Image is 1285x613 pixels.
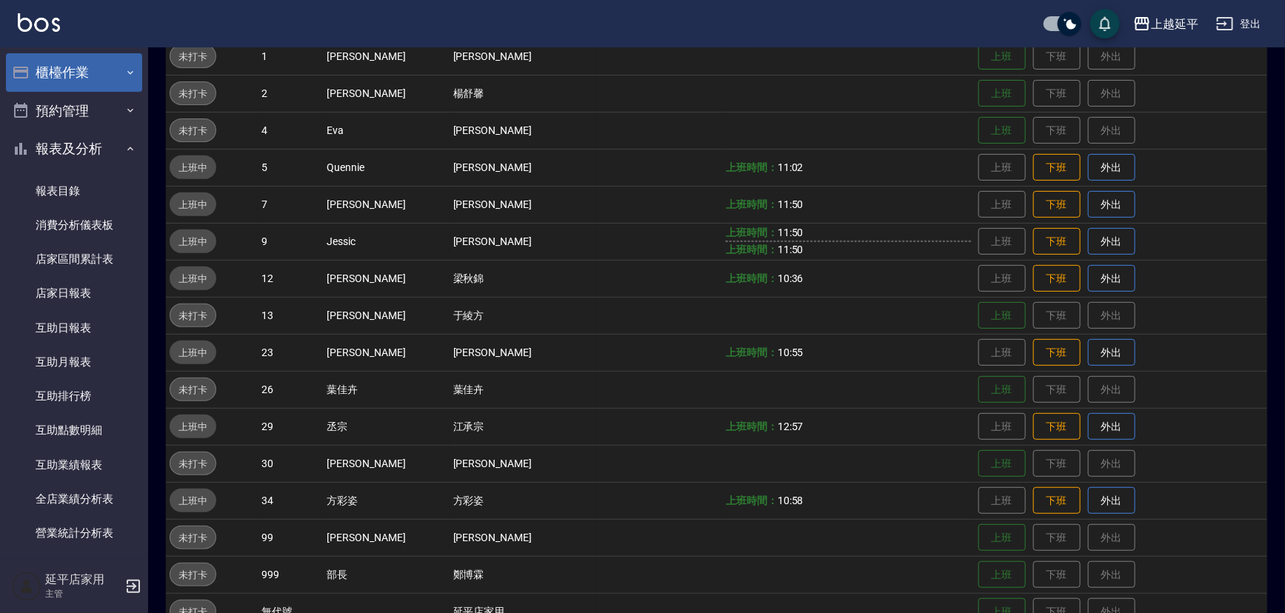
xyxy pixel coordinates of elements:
[450,112,596,149] td: [PERSON_NAME]
[778,198,804,210] span: 11:50
[450,223,596,260] td: [PERSON_NAME]
[258,408,323,445] td: 29
[6,276,142,310] a: 店家日報表
[450,297,596,334] td: 于綾方
[978,376,1026,403] button: 上班
[258,371,323,408] td: 26
[323,519,449,556] td: [PERSON_NAME]
[978,524,1026,552] button: 上班
[323,223,449,260] td: Jessic
[6,130,142,168] button: 報表及分析
[978,43,1026,70] button: 上班
[450,334,596,371] td: [PERSON_NAME]
[258,482,323,519] td: 34
[450,75,596,112] td: 楊舒馨
[170,123,216,138] span: 未打卡
[1033,228,1081,255] button: 下班
[6,379,142,413] a: 互助排行榜
[6,550,142,584] a: 營業項目月分析表
[450,38,596,75] td: [PERSON_NAME]
[258,445,323,482] td: 30
[323,149,449,186] td: Quennie
[323,112,449,149] td: Eva
[1088,154,1135,181] button: 外出
[170,530,216,546] span: 未打卡
[450,482,596,519] td: 方彩姿
[6,92,142,130] button: 預約管理
[323,186,449,223] td: [PERSON_NAME]
[170,234,216,249] span: 上班中
[726,421,778,432] b: 上班時間：
[450,371,596,408] td: 葉佳卉
[323,38,449,75] td: [PERSON_NAME]
[778,244,804,255] span: 11:50
[6,208,142,242] a: 消費分析儀表板
[170,308,216,324] span: 未打卡
[323,334,449,371] td: [PERSON_NAME]
[170,345,216,361] span: 上班中
[258,38,323,75] td: 1
[978,561,1026,589] button: 上班
[978,117,1026,144] button: 上班
[450,556,596,593] td: 鄭博霖
[1088,339,1135,366] button: 外出
[170,49,216,64] span: 未打卡
[258,75,323,112] td: 2
[170,456,216,472] span: 未打卡
[258,297,323,334] td: 13
[258,149,323,186] td: 5
[778,227,804,238] span: 11:50
[170,567,216,583] span: 未打卡
[170,419,216,435] span: 上班中
[1033,265,1081,292] button: 下班
[1090,9,1120,38] button: save
[1033,339,1081,366] button: 下班
[45,572,121,587] h5: 延平店家用
[726,244,778,255] b: 上班時間：
[323,260,449,297] td: [PERSON_NAME]
[978,450,1026,478] button: 上班
[726,495,778,506] b: 上班時間：
[778,272,804,284] span: 10:36
[6,174,142,208] a: 報表目錄
[258,556,323,593] td: 999
[258,186,323,223] td: 7
[450,149,596,186] td: [PERSON_NAME]
[6,242,142,276] a: 店家區間累計表
[6,53,142,92] button: 櫃檯作業
[1127,9,1204,39] button: 上越延平
[726,227,778,238] b: 上班時間：
[170,197,216,212] span: 上班中
[170,271,216,287] span: 上班中
[323,371,449,408] td: 葉佳卉
[726,272,778,284] b: 上班時間：
[726,161,778,173] b: 上班時間：
[12,572,41,601] img: Person
[258,112,323,149] td: 4
[1033,191,1081,218] button: 下班
[450,260,596,297] td: 梁秋錦
[1151,15,1198,33] div: 上越延平
[6,345,142,379] a: 互助月報表
[1033,487,1081,515] button: 下班
[726,198,778,210] b: 上班時間：
[6,516,142,550] a: 營業統計分析表
[258,260,323,297] td: 12
[6,413,142,447] a: 互助點數明細
[323,408,449,445] td: 丞宗
[450,186,596,223] td: [PERSON_NAME]
[170,160,216,175] span: 上班中
[170,493,216,509] span: 上班中
[778,346,804,358] span: 10:55
[323,482,449,519] td: 方彩姿
[1088,413,1135,441] button: 外出
[1088,228,1135,255] button: 外出
[778,495,804,506] span: 10:58
[258,519,323,556] td: 99
[258,334,323,371] td: 23
[323,556,449,593] td: 部長
[1088,191,1135,218] button: 外出
[170,382,216,398] span: 未打卡
[778,161,804,173] span: 11:02
[6,311,142,345] a: 互助日報表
